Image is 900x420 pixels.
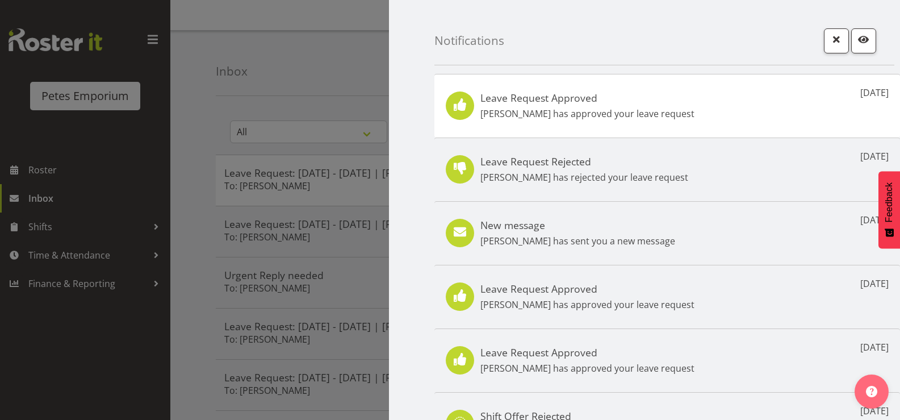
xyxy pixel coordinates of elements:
p: [PERSON_NAME] has sent you a new message [480,234,675,248]
img: help-xxl-2.png [866,386,877,397]
span: Feedback [884,182,894,222]
p: [PERSON_NAME] has approved your leave request [480,361,694,375]
button: Mark as read [851,28,876,53]
button: Close [824,28,849,53]
h5: Leave Request Rejected [480,155,688,168]
p: [PERSON_NAME] has approved your leave request [480,298,694,311]
p: [DATE] [860,404,889,418]
p: [PERSON_NAME] has approved your leave request [480,107,694,120]
h5: New message [480,219,675,231]
p: [DATE] [860,277,889,290]
p: [PERSON_NAME] has rejected your leave request [480,171,688,184]
p: [DATE] [860,149,889,163]
h4: Notifications [434,34,504,47]
p: [DATE] [860,86,889,99]
p: [DATE] [860,340,889,354]
h5: Leave Request Approved [480,92,694,104]
h5: Leave Request Approved [480,282,694,295]
p: [DATE] [860,213,889,227]
h5: Leave Request Approved [480,346,694,359]
button: Feedback - Show survey [878,171,900,248]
